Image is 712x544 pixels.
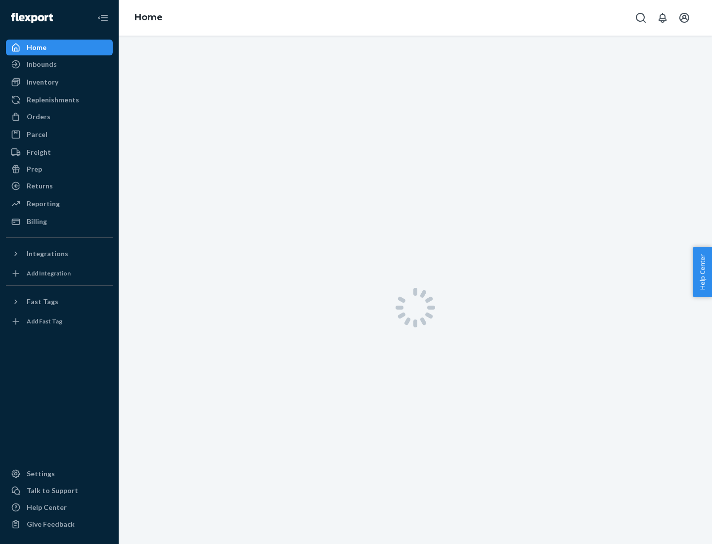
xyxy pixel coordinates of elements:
div: Integrations [27,249,68,259]
div: Billing [27,217,47,227]
button: Open account menu [674,8,694,28]
div: Returns [27,181,53,191]
a: Returns [6,178,113,194]
button: Talk to Support [6,483,113,499]
a: Help Center [6,499,113,515]
div: Prep [27,164,42,174]
button: Open notifications [653,8,672,28]
a: Add Integration [6,266,113,281]
a: Prep [6,161,113,177]
div: Settings [27,469,55,479]
a: Inventory [6,74,113,90]
div: Fast Tags [27,297,58,307]
div: Give Feedback [27,519,75,529]
a: Billing [6,214,113,229]
a: Add Fast Tag [6,314,113,329]
div: Freight [27,147,51,157]
button: Give Feedback [6,516,113,532]
a: Home [6,40,113,55]
div: Add Integration [27,269,71,277]
div: Inbounds [27,59,57,69]
button: Help Center [693,247,712,297]
div: Add Fast Tag [27,317,62,325]
a: Settings [6,466,113,482]
div: Reporting [27,199,60,209]
a: Orders [6,109,113,125]
div: Orders [27,112,50,122]
button: Open Search Box [631,8,651,28]
img: Flexport logo [11,13,53,23]
a: Freight [6,144,113,160]
div: Help Center [27,502,67,512]
a: Reporting [6,196,113,212]
a: Parcel [6,127,113,142]
div: Inventory [27,77,58,87]
div: Home [27,43,46,52]
button: Fast Tags [6,294,113,310]
a: Inbounds [6,56,113,72]
ol: breadcrumbs [127,3,171,32]
button: Integrations [6,246,113,262]
a: Home [134,12,163,23]
div: Parcel [27,130,47,139]
a: Replenishments [6,92,113,108]
div: Replenishments [27,95,79,105]
div: Talk to Support [27,486,78,496]
button: Close Navigation [93,8,113,28]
